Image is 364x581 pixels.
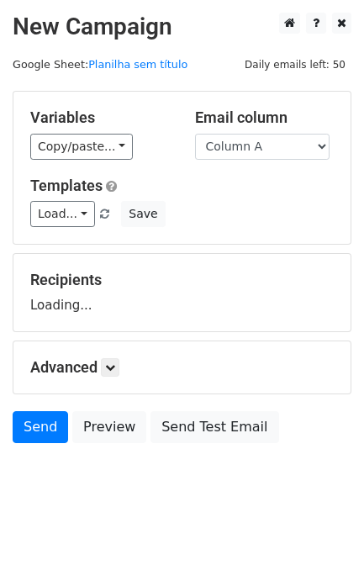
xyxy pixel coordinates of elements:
h5: Email column [195,108,335,127]
h2: New Campaign [13,13,351,41]
small: Google Sheet: [13,58,187,71]
a: Templates [30,177,103,194]
button: Save [121,201,165,227]
h5: Variables [30,108,170,127]
a: Send Test Email [150,411,278,443]
a: Preview [72,411,146,443]
a: Daily emails left: 50 [239,58,351,71]
h5: Advanced [30,358,334,377]
h5: Recipients [30,271,334,289]
a: Load... [30,201,95,227]
a: Send [13,411,68,443]
a: Planilha sem título [88,58,187,71]
span: Daily emails left: 50 [239,55,351,74]
a: Copy/paste... [30,134,133,160]
div: Loading... [30,271,334,314]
